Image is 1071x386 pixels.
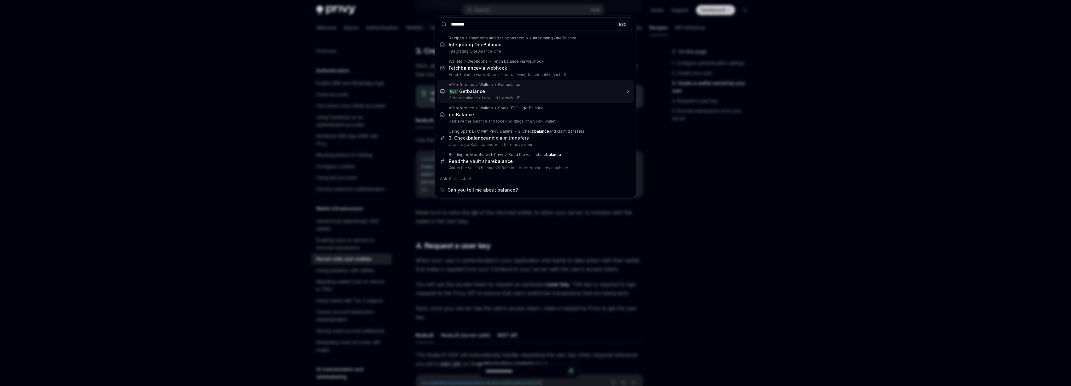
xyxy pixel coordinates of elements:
div: API reference [449,82,474,87]
b: balance [461,65,479,71]
div: Wallets [479,106,493,111]
div: GET [449,89,458,94]
p: Fetch balance via webhook The following functionality exists for [449,72,621,77]
div: Using Spark BTC with Privy wallets [449,129,513,134]
p: Integrating OneBalance One [449,49,621,54]
div: API reference [449,106,474,111]
div: Fetch via webhook [449,65,507,71]
div: Read the vault share [449,158,513,164]
div: Wallets [449,59,462,64]
div: Spark BTC [498,106,518,111]
b: balance [546,152,561,157]
p: Use the getBalance endpoint to retrieve your [449,142,621,147]
div: Integrating One [449,42,501,48]
p: Query the vault's balanceOf function to determine how much the [449,165,621,170]
div: Fetch balance via webhook [493,59,544,64]
div: Get balance [498,82,520,87]
div: Integrating OneBalance [533,36,576,41]
div: 3. Check and claim transfers [449,135,529,141]
b: balance [467,89,485,94]
div: ESC [617,21,629,27]
p: Retrieve the balance and token holdings of a Spark wallet. [449,119,621,124]
div: Read the vault share [508,152,561,157]
b: Balance [456,112,474,117]
div: Recipes [449,36,464,41]
div: Ask AI assistant [437,173,634,184]
div: Payments and gas sponsorship [469,36,528,41]
b: Balance [483,42,501,47]
p: Get the balance of a wallet by wallet ID. [449,95,621,101]
span: Can you tell me about balance? [448,187,518,193]
b: balance [495,158,513,164]
div: getBalance [523,106,544,111]
b: balance [468,135,486,141]
div: Wallets [479,82,493,87]
div: Building on Morpho with Privy [449,152,503,157]
div: Webhooks [467,59,488,64]
div: Get [459,89,485,94]
div: 3. Check and claim transfers [518,129,584,134]
b: balance [534,129,549,134]
div: get [449,112,474,118]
